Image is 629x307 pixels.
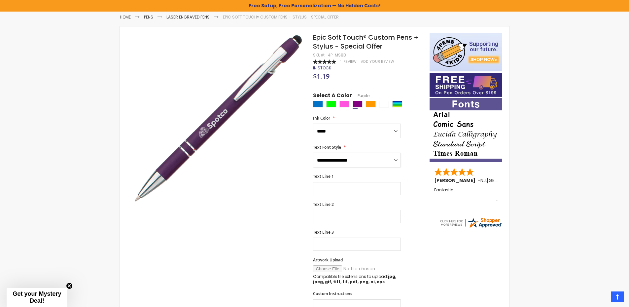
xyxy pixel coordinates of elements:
[379,101,389,107] div: White
[313,72,330,81] span: $1.19
[133,32,304,204] img: purple-custom-soft-touch-pens-brite-edition-with-stylus_1.jpg
[120,14,131,20] a: Home
[340,59,358,64] a: 1 Review
[313,92,352,101] span: Select A Color
[611,291,624,302] a: Top
[343,59,357,64] span: Review
[480,177,486,184] span: NJ
[340,59,341,64] span: 1
[313,101,323,107] div: Blue Light
[361,59,394,64] a: Add Your Review
[313,52,325,58] strong: SKU
[339,101,349,107] div: Pink
[223,15,339,20] li: Epic Soft Touch® Custom Pens + Stylus - Special Offer
[430,33,502,71] img: 4pens 4 kids
[313,202,334,207] span: Text Line 2
[313,229,334,235] span: Text Line 3
[434,177,478,184] span: [PERSON_NAME]
[434,188,498,202] div: Fantastic
[313,291,352,296] span: Custom Instructions
[313,33,418,51] span: Epic Soft Touch® Custom Pens + Stylus - Special Offer
[328,53,346,58] div: 4P-MS8b
[353,101,363,107] div: Purple
[478,177,535,184] span: - ,
[66,283,73,289] button: Close teaser
[313,65,331,71] div: Availability
[13,290,61,304] span: Get your Mystery Deal!
[313,65,331,71] span: In stock
[7,288,67,307] div: Get your Mystery Deal!Close teaser
[430,73,502,97] img: Free shipping on orders over $199
[392,101,402,107] div: Assorted
[313,115,330,121] span: Ink Color
[313,173,334,179] span: Text Line 1
[439,224,503,230] a: 4pens.com certificate URL
[313,274,396,285] strong: jpg, jpeg, gif, tiff, tif, pdf, png, ai, eps
[326,101,336,107] div: Lime Green
[313,59,336,64] div: 100%
[352,93,369,98] span: Purple
[144,14,153,20] a: Pens
[439,217,503,229] img: 4pens.com widget logo
[313,274,401,285] p: Compatible file extensions to upload:
[313,144,341,150] span: Text Font Style
[487,177,535,184] span: [GEOGRAPHIC_DATA]
[430,98,502,162] img: font-personalization-examples
[313,257,343,263] span: Artwork Upload
[366,101,376,107] div: Orange
[166,14,210,20] a: Laser Engraved Pens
